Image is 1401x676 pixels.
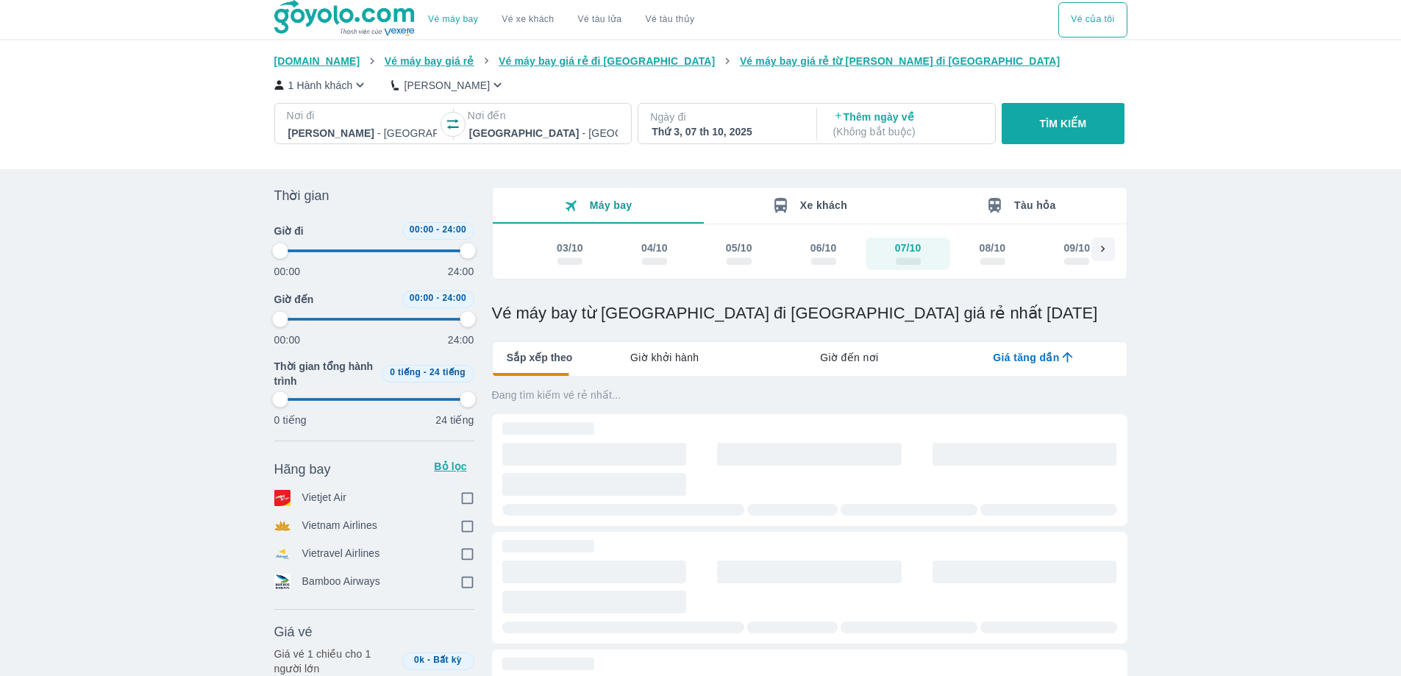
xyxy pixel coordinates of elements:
[274,647,396,676] p: Giá vé 1 chiều cho 1 người lớn
[492,388,1127,402] p: Đang tìm kiếm vé rẻ nhất...
[429,367,466,377] span: 24 tiếng
[833,124,982,139] p: ( Không bắt buộc )
[1058,2,1127,38] div: choose transportation mode
[428,14,478,25] a: Vé máy bay
[427,655,430,665] span: -
[433,459,468,474] p: Bỏ lọc
[1063,241,1090,255] div: 09/10
[287,108,438,123] p: Nơi đi
[740,55,1060,67] span: Vé máy bay giá rẻ từ [PERSON_NAME] đi [GEOGRAPHIC_DATA]
[391,77,505,93] button: [PERSON_NAME]
[502,14,554,25] a: Vé xe khách
[435,413,474,427] p: 24 tiếng
[416,2,706,38] div: choose transportation mode
[427,455,474,478] button: Bỏ lọc
[436,224,439,235] span: -
[274,359,376,388] span: Thời gian tổng hành trình
[492,303,1127,324] h1: Vé máy bay từ [GEOGRAPHIC_DATA] đi [GEOGRAPHIC_DATA] giá rẻ nhất [DATE]
[442,293,466,303] span: 24:00
[590,199,632,211] span: Máy bay
[385,55,474,67] span: Vé máy bay giá rẻ
[566,2,634,38] a: Vé tàu lửa
[833,110,982,139] p: Thêm ngày về
[404,78,490,93] p: [PERSON_NAME]
[1014,199,1056,211] span: Tàu hỏa
[274,264,301,279] p: 00:00
[302,574,380,590] p: Bamboo Airways
[507,350,573,365] span: Sắp xếp theo
[410,293,434,303] span: 00:00
[980,241,1006,255] div: 08/10
[641,241,668,255] div: 04/10
[633,2,706,38] button: Vé tàu thủy
[288,78,353,93] p: 1 Hành khách
[557,241,583,255] div: 03/10
[274,55,360,67] span: [DOMAIN_NAME]
[468,108,619,123] p: Nơi đến
[302,518,378,534] p: Vietnam Airlines
[274,224,304,238] span: Giờ đi
[528,238,1091,270] div: scrollable day and price
[274,54,1127,68] nav: breadcrumb
[448,332,474,347] p: 24:00
[414,655,424,665] span: 0k
[274,623,313,641] span: Giá vé
[572,342,1126,373] div: lab API tabs example
[800,199,847,211] span: Xe khách
[410,224,434,235] span: 00:00
[1058,2,1127,38] button: Vé của tôi
[448,264,474,279] p: 24:00
[895,241,921,255] div: 07/10
[820,350,878,365] span: Giờ đến nơi
[652,124,800,139] div: Thứ 3, 07 th 10, 2025
[433,655,462,665] span: Bất kỳ
[1040,116,1087,131] p: TÌM KIẾM
[274,332,301,347] p: 00:00
[424,367,427,377] span: -
[274,187,329,204] span: Thời gian
[726,241,752,255] div: 05/10
[499,55,715,67] span: Vé máy bay giá rẻ đi [GEOGRAPHIC_DATA]
[993,350,1059,365] span: Giá tăng dần
[302,490,347,506] p: Vietjet Air
[630,350,699,365] span: Giờ khởi hành
[810,241,837,255] div: 06/10
[274,413,307,427] p: 0 tiếng
[390,367,421,377] span: 0 tiếng
[274,460,331,478] span: Hãng bay
[442,224,466,235] span: 24:00
[274,292,314,307] span: Giờ đến
[1002,103,1124,144] button: TÌM KIẾM
[436,293,439,303] span: -
[274,77,368,93] button: 1 Hành khách
[302,546,380,562] p: Vietravel Airlines
[650,110,802,124] p: Ngày đi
